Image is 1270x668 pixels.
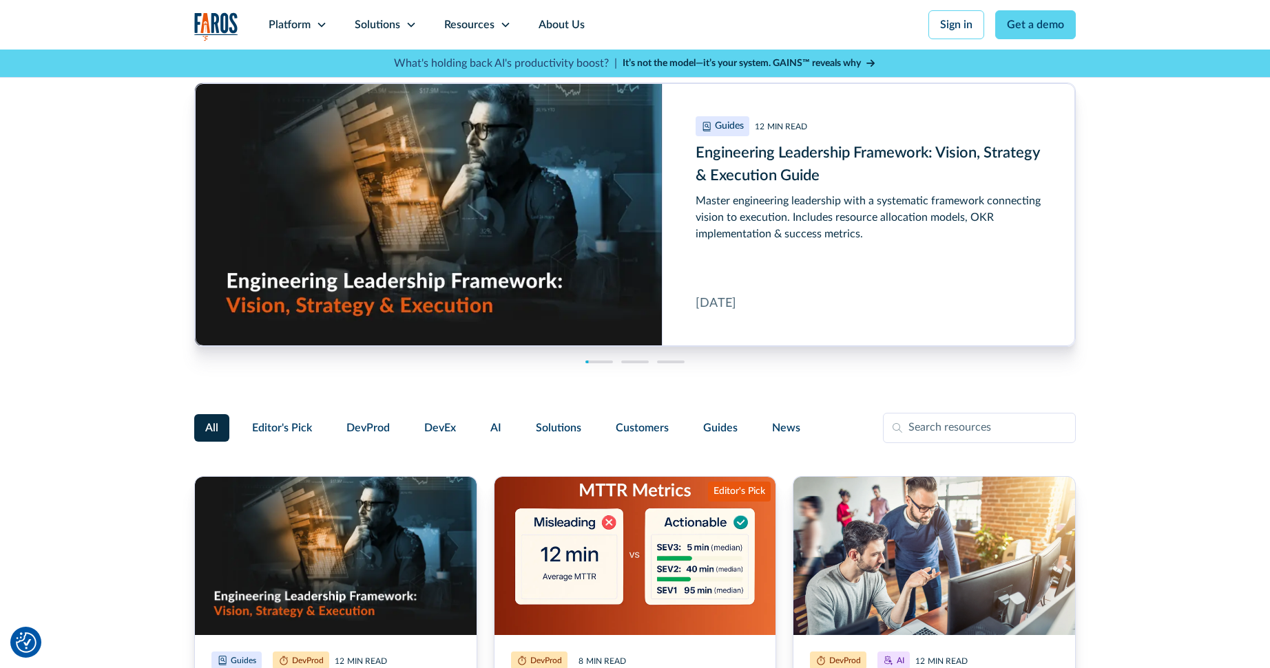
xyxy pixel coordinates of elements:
[195,477,477,635] img: Realistic image of an engineering leader at work
[772,420,800,436] span: News
[194,12,238,41] a: home
[703,420,738,436] span: Guides
[16,632,37,653] button: Cookie Settings
[394,55,617,72] p: What's holding back AI's productivity boost? |
[195,83,1075,346] a: Engineering Leadership Framework: Vision, Strategy & Execution Guide
[195,83,1075,346] div: cms-link
[16,632,37,653] img: Revisit consent button
[194,12,238,41] img: Logo of the analytics and reporting company Faros.
[495,477,776,635] img: Illustration of misleading vs. actionable MTTR metrics
[269,17,311,33] div: Platform
[616,420,669,436] span: Customers
[623,58,861,68] strong: It’s not the model—it’s your system. GAINS™ reveals why
[355,17,400,33] div: Solutions
[490,420,501,436] span: AI
[793,477,1075,635] img: two male senior software developers looking at computer screens in a busy office
[444,17,495,33] div: Resources
[536,420,581,436] span: Solutions
[424,420,456,436] span: DevEx
[623,56,876,71] a: It’s not the model—it’s your system. GAINS™ reveals why
[205,420,218,436] span: All
[194,413,1076,443] form: Filter Form
[995,10,1076,39] a: Get a demo
[928,10,984,39] a: Sign in
[195,83,662,345] img: Realistic image of an engineering leader at work
[346,420,390,436] span: DevProd
[883,413,1076,443] input: Search resources
[252,420,312,436] span: Editor's Pick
